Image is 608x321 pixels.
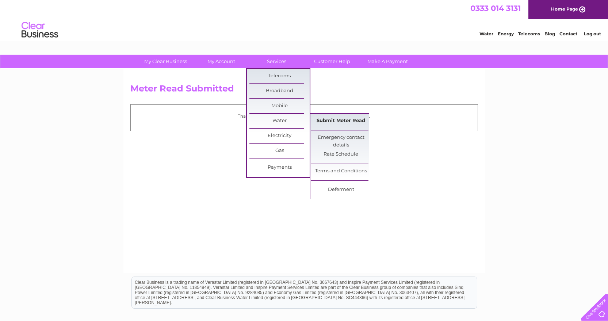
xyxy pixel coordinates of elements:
p: Thank you for your time, your meter read has been received. [134,113,474,120]
a: Energy [498,31,514,36]
a: Customer Help [302,55,362,68]
a: Contact [559,31,577,36]
a: Services [246,55,307,68]
a: Blog [544,31,555,36]
a: Terms and Conditions [311,164,371,179]
a: Log out [584,31,601,36]
a: Electricity [249,129,310,143]
img: logo.png [21,19,58,41]
a: Telecoms [249,69,310,83]
a: My Account [191,55,251,68]
a: Deferment [311,183,371,197]
a: Mobile [249,99,310,113]
a: Water [249,114,310,128]
a: Telecoms [518,31,540,36]
div: Clear Business is a trading name of Verastar Limited (registered in [GEOGRAPHIC_DATA] No. 3667643... [132,4,477,35]
h2: Meter Read Submitted [130,83,478,97]
a: My Clear Business [135,55,196,68]
a: Emergency contact details [311,130,371,145]
a: Gas [249,144,310,158]
a: Payments [249,160,310,175]
a: Broadband [249,84,310,98]
a: Make A Payment [357,55,418,68]
a: Rate Schedule [311,147,371,162]
a: Submit Meter Read [311,114,371,128]
a: Water [479,31,493,36]
a: 0333 014 3131 [470,4,521,13]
